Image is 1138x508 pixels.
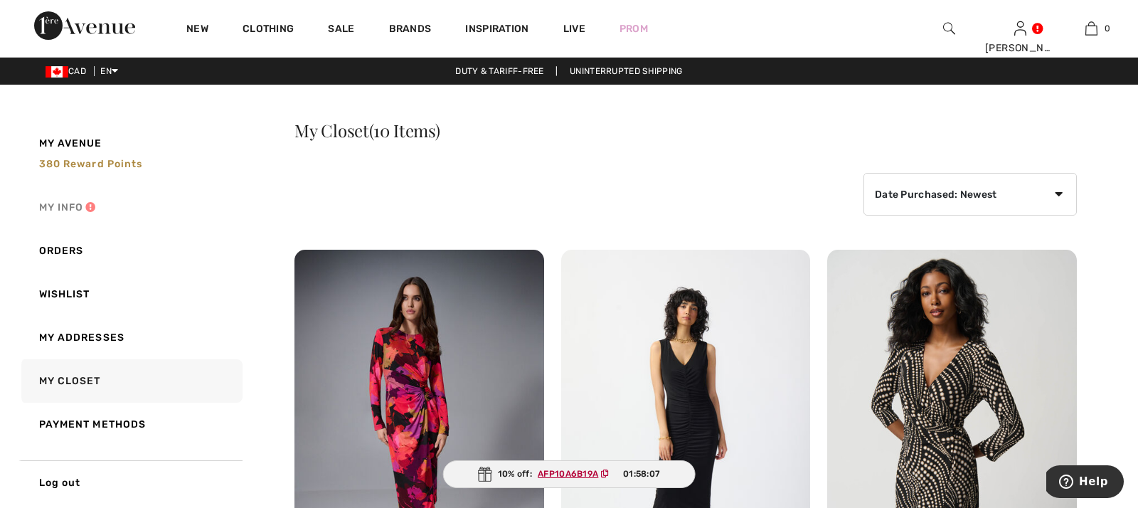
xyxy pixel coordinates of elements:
span: CAD [46,66,92,76]
span: (10 Items) [369,119,440,142]
a: Sign In [1014,21,1026,35]
a: Live [563,21,585,36]
img: Canadian Dollar [46,66,68,78]
img: Gift.svg [478,467,492,482]
div: 10% off: [443,460,696,488]
span: 01:58:07 [623,467,660,480]
img: search the website [943,20,955,37]
a: 0 [1056,20,1126,37]
a: Prom [619,21,648,36]
a: Orders [18,229,243,272]
a: Payment Methods [18,403,243,446]
a: My Addresses [18,316,243,359]
a: Clothing [243,23,294,38]
a: Wishlist [18,272,243,316]
span: Inspiration [465,23,528,38]
img: My Info [1014,20,1026,37]
a: My Info [18,186,243,229]
div: [PERSON_NAME] [985,41,1055,55]
span: EN [100,66,118,76]
a: Sale [328,23,354,38]
img: 1ère Avenue [34,11,135,40]
a: New [186,23,208,38]
a: Brands [389,23,432,38]
img: My Bag [1085,20,1097,37]
span: 380 Reward points [39,158,143,170]
span: 0 [1105,22,1110,35]
ins: AFP10A6B19A [538,469,598,479]
a: My Closet [18,359,243,403]
h3: My Closet [294,122,1077,139]
iframe: Opens a widget where you can find more information [1046,465,1124,501]
span: My Avenue [39,136,102,151]
a: Log out [18,460,243,504]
